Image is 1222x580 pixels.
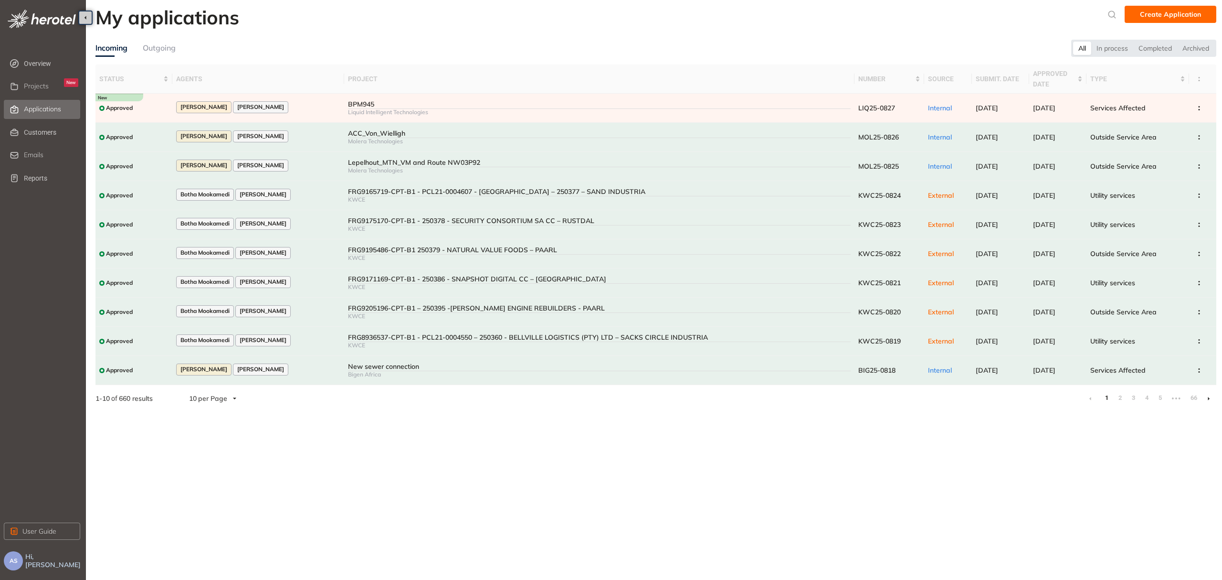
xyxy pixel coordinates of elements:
div: New [64,78,78,87]
span: [DATE] [976,337,998,345]
span: External [928,249,954,258]
li: Previous Page [1083,391,1098,406]
div: New sewer connection [348,363,851,371]
span: [DATE] [1033,162,1055,171]
div: Molera Technologies [348,167,851,174]
span: Botha Mookamedi [180,337,230,344]
span: [PERSON_NAME] [240,220,286,227]
span: [DATE] [1033,133,1055,141]
span: Approved [106,367,133,374]
th: approved date [1029,64,1086,94]
span: Approved [106,221,133,228]
th: status [95,64,172,94]
div: KWCE [348,196,851,203]
span: Services Affected [1090,104,1146,112]
span: KWC25-0819 [858,337,901,345]
span: Services Affected [1090,366,1146,375]
span: Overview [24,54,78,73]
span: KWC25-0820 [858,308,901,316]
span: AS [10,558,18,564]
span: KWC25-0822 [858,249,901,258]
span: [DATE] [976,249,998,258]
span: KWC25-0824 [858,191,901,200]
span: Outside Service Area [1090,308,1157,316]
div: FRG9165719-CPT-B1 - PCL21-0004607 - [GEOGRAPHIC_DATA] – 250377 – SAND INDUSTRIA [348,188,851,196]
div: KWCE [348,226,851,232]
span: [DATE] [976,104,998,112]
span: MOL25-0825 [858,162,899,171]
span: [PERSON_NAME] [237,104,284,110]
span: KWC25-0823 [858,220,901,229]
li: Next 5 Pages [1169,391,1184,406]
span: Approved [106,279,133,286]
span: ••• [1169,391,1184,406]
span: [PERSON_NAME] [240,249,286,256]
span: Botha Mookamedi [180,308,230,314]
a: 5 [1155,391,1165,405]
div: ACC_Von_Wielligh [348,129,851,138]
span: Approved [106,192,133,199]
span: [DATE] [976,220,998,229]
span: [PERSON_NAME] [237,366,284,373]
span: [DATE] [976,133,998,141]
span: [DATE] [1033,191,1055,200]
span: Utility services [1090,337,1135,345]
span: [PERSON_NAME] [237,133,284,140]
div: Bigen Africa [348,371,851,378]
th: agents [172,64,344,94]
li: 2 [1115,391,1125,406]
a: 2 [1115,391,1125,405]
span: Approved [106,105,133,111]
a: 1 [1102,391,1111,405]
span: [DATE] [1033,366,1055,375]
div: of [80,393,168,404]
span: Utility services [1090,279,1135,287]
span: [DATE] [1033,279,1055,287]
div: Archived [1177,42,1214,55]
span: Approved [106,309,133,315]
th: project [344,64,854,94]
div: FRG9195486-CPT-B1 250379 - NATURAL VALUE FOODS – PAARL [348,246,851,254]
span: [PERSON_NAME] [240,191,286,198]
div: Outgoing [143,42,176,54]
span: [DATE] [976,162,998,171]
span: External [928,337,954,345]
span: Projects [24,82,49,90]
span: Approved [106,134,133,140]
span: [PERSON_NAME] [240,337,286,344]
span: Customers [24,123,78,142]
div: FRG9205196-CPT-B1 – 250395 -[PERSON_NAME] ENGINE REBUILDERS - PAARL [348,304,851,312]
h2: My applications [95,6,239,29]
div: Completed [1133,42,1177,55]
span: External [928,308,954,316]
li: Next Page [1201,391,1216,406]
span: BIG25-0818 [858,366,895,375]
a: 66 [1188,391,1197,405]
span: External [928,279,954,287]
span: Botha Mookamedi [180,220,230,227]
span: Botha Mookamedi [180,249,230,256]
span: Internal [928,162,952,171]
span: Internal [928,133,952,141]
span: Reports [24,169,78,188]
span: Utility services [1090,220,1135,229]
span: [DATE] [976,191,998,200]
span: [PERSON_NAME] [180,104,227,110]
span: Outside Service Area [1090,162,1157,171]
span: Approved [106,338,133,344]
span: [DATE] [1033,220,1055,229]
span: [DATE] [1033,104,1055,112]
span: KWC25-0821 [858,279,901,287]
div: In process [1091,42,1133,55]
div: KWCE [348,255,851,261]
div: KWCE [348,342,851,349]
span: Create Application [1140,9,1201,20]
span: [PERSON_NAME] [240,308,286,314]
img: logo [8,10,76,28]
span: number [858,74,913,84]
button: AS [4,551,23,570]
th: number [854,64,924,94]
span: approved date [1033,68,1075,89]
span: Utility services [1090,191,1135,200]
span: External [928,191,954,200]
